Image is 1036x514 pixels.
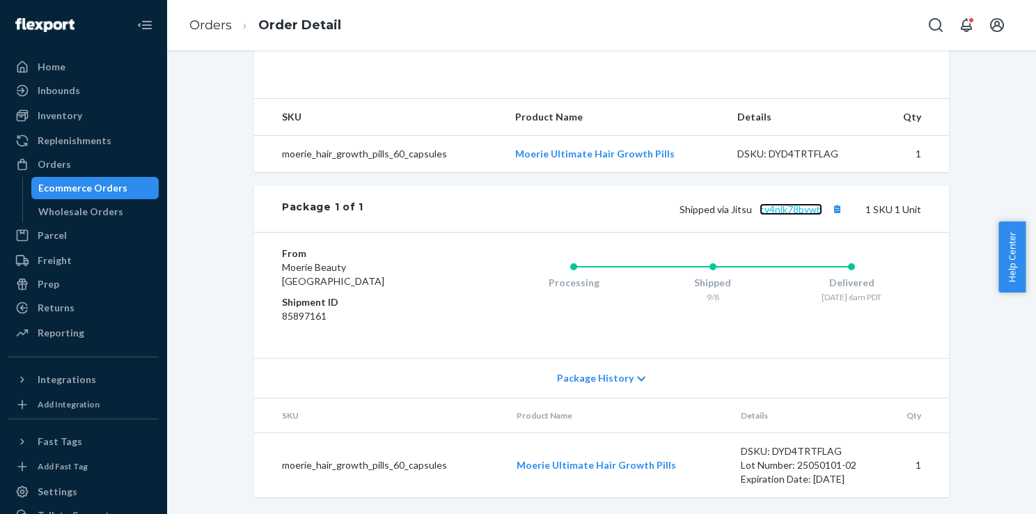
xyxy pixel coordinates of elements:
th: Qty [883,398,949,433]
a: Parcel [8,224,159,247]
div: Wholesale Orders [38,205,123,219]
span: Package History [557,371,634,385]
div: Reporting [38,326,84,340]
span: Support [28,10,78,22]
a: cv4nlk78bywb [760,203,822,215]
a: Settings [8,481,159,503]
a: Ecommerce Orders [31,177,159,199]
button: Open account menu [983,11,1011,39]
th: Product Name [504,99,726,136]
div: Replenishments [38,134,111,148]
button: Open Search Box [922,11,950,39]
span: Moerie Beauty [GEOGRAPHIC_DATA] [282,261,384,287]
div: Delivered [782,276,921,290]
a: Order Detail [258,17,341,33]
th: Qty [879,99,949,136]
div: Lot Number: 25050101-02 [741,458,872,472]
td: moerie_hair_growth_pills_60_capsules [254,433,505,498]
a: Add Integration [8,396,159,413]
dt: Shipment ID [282,295,448,309]
ol: breadcrumbs [178,5,352,46]
a: Orders [8,153,159,176]
a: Inbounds [8,79,159,102]
a: Wholesale Orders [31,201,159,223]
div: Settings [38,485,77,499]
button: Open notifications [952,11,980,39]
div: Prep [38,277,59,291]
a: Freight [8,249,159,272]
button: Integrations [8,368,159,391]
div: DSKU: DYD4TRTFLAG [741,444,872,458]
a: Reporting [8,322,159,344]
div: Fast Tags [38,435,82,449]
a: Add Fast Tag [8,458,159,475]
div: Processing [504,276,643,290]
td: 1 [879,136,949,173]
div: Package 1 of 1 [282,200,363,218]
th: Details [730,398,883,433]
div: Add Fast Tag [38,460,88,472]
div: [DATE] 6am PDT [782,291,921,303]
a: Prep [8,273,159,295]
dt: From [282,247,448,260]
div: Add Integration [38,398,100,410]
a: Replenishments [8,130,159,152]
div: DSKU: DYD4TRTFLAG [737,147,868,161]
th: SKU [254,99,504,136]
div: Shipped [643,276,783,290]
td: moerie_hair_growth_pills_60_capsules [254,136,504,173]
a: Home [8,56,159,78]
a: Orders [189,17,232,33]
td: 1 [883,433,949,498]
div: Integrations [38,373,96,387]
div: Home [38,60,65,74]
th: Details [726,99,879,136]
button: Fast Tags [8,430,159,453]
button: Copy tracking number [828,200,846,218]
div: Parcel [38,228,67,242]
div: 1 SKU 1 Unit [363,200,921,218]
div: Inventory [38,109,82,123]
th: SKU [254,398,505,433]
div: Expiration Date: [DATE] [741,472,872,486]
button: Close Navigation [131,11,159,39]
span: Shipped via Jitsu [680,203,846,215]
div: 9/8 [643,291,783,303]
a: Moerie Ultimate Hair Growth Pills [517,459,676,471]
img: Flexport logo [15,18,74,32]
a: Returns [8,297,159,319]
button: Help Center [998,221,1026,293]
div: Ecommerce Orders [38,181,127,195]
a: Inventory [8,104,159,127]
dd: 85897161 [282,309,448,323]
a: Moerie Ultimate Hair Growth Pills [515,148,675,159]
div: Freight [38,254,72,267]
div: Orders [38,157,71,171]
div: Returns [38,301,74,315]
th: Product Name [505,398,730,433]
div: Inbounds [38,84,80,98]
